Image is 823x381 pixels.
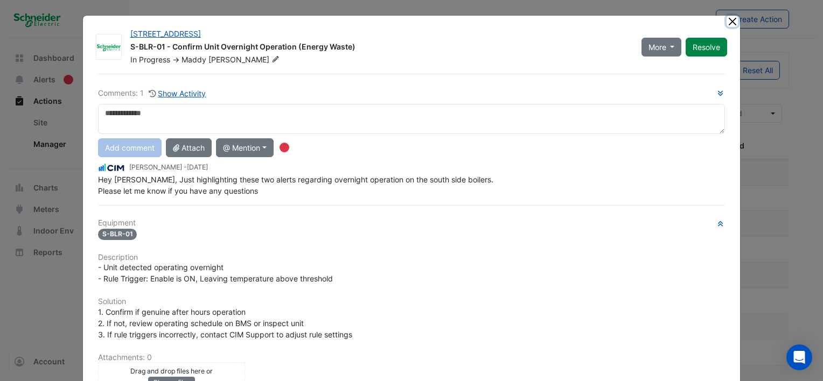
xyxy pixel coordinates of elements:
[172,55,179,64] span: ->
[98,87,207,100] div: Comments: 1
[98,263,333,283] span: - Unit detected operating overnight - Rule Trigger: Enable is ON, Leaving temperature above thres...
[98,218,725,228] h6: Equipment
[98,175,496,195] span: Hey [PERSON_NAME], Just highlighting these two alerts regarding overnight operation on the south ...
[98,297,725,306] h6: Solution
[98,307,352,339] span: 1. Confirm if genuine after hours operation 2. If not, review operating schedule on BMS or inspec...
[786,344,812,370] div: Open Intercom Messenger
[166,138,212,157] button: Attach
[182,55,206,64] span: Maddy
[98,229,137,240] span: S-BLR-01
[648,41,666,53] span: More
[130,29,201,38] a: [STREET_ADDRESS]
[130,55,170,64] span: In Progress
[96,42,121,53] img: Schneider Electric
[686,38,727,57] button: Resolve
[129,163,208,172] small: [PERSON_NAME] -
[280,143,289,152] div: Tooltip anchor
[641,38,682,57] button: More
[98,253,725,262] h6: Description
[727,16,738,27] button: Close
[187,163,208,171] span: 2025-08-05 14:31:17
[130,367,213,375] small: Drag and drop files here or
[98,353,725,362] h6: Attachments: 0
[130,41,629,54] div: S-BLR-01 - Confirm Unit Overnight Operation (Energy Waste)
[216,138,274,157] button: @ Mention
[148,87,207,100] button: Show Activity
[208,54,282,65] span: [PERSON_NAME]
[98,162,125,174] img: CIM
